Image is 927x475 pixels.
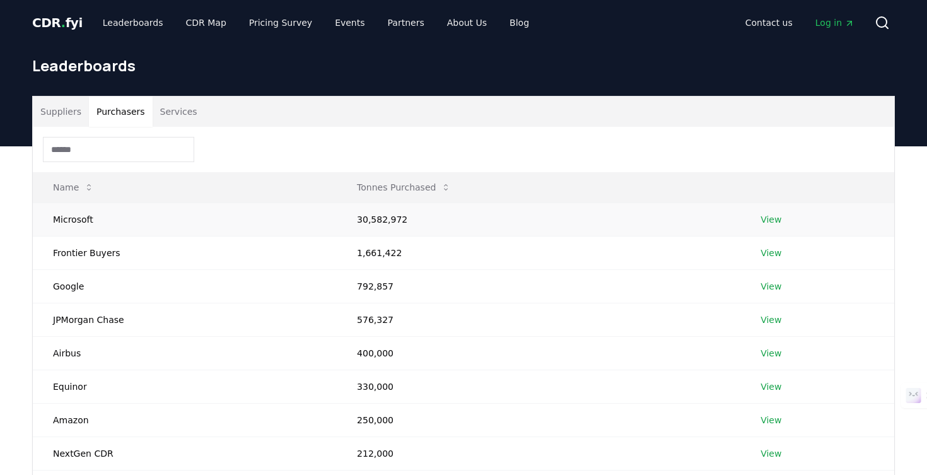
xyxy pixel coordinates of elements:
button: Purchasers [89,97,153,127]
h1: Leaderboards [32,56,895,76]
a: Log in [805,11,865,34]
a: About Us [437,11,497,34]
a: View [761,213,781,226]
a: View [761,280,781,293]
a: View [761,347,781,360]
button: Services [153,97,205,127]
button: Name [43,175,104,200]
td: Google [33,269,337,303]
a: View [761,247,781,259]
td: 330,000 [337,370,740,403]
td: 30,582,972 [337,202,740,236]
td: 250,000 [337,403,740,437]
td: Airbus [33,336,337,370]
button: Suppliers [33,97,89,127]
td: 1,661,422 [337,236,740,269]
a: Events [325,11,375,34]
td: 400,000 [337,336,740,370]
nav: Main [735,11,865,34]
td: Frontier Buyers [33,236,337,269]
a: View [761,380,781,393]
td: 212,000 [337,437,740,470]
td: 792,857 [337,269,740,303]
td: Amazon [33,403,337,437]
nav: Main [93,11,539,34]
span: Log in [815,16,854,29]
a: CDR.fyi [32,14,83,32]
a: Contact us [735,11,803,34]
td: Microsoft [33,202,337,236]
a: View [761,447,781,460]
a: View [761,314,781,326]
a: CDR Map [176,11,236,34]
a: Pricing Survey [239,11,322,34]
td: NextGen CDR [33,437,337,470]
a: Blog [499,11,539,34]
a: Leaderboards [93,11,173,34]
span: CDR fyi [32,15,83,30]
a: Partners [378,11,434,34]
td: JPMorgan Chase [33,303,337,336]
td: 576,327 [337,303,740,336]
span: . [61,15,66,30]
a: View [761,414,781,426]
td: Equinor [33,370,337,403]
button: Tonnes Purchased [347,175,461,200]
